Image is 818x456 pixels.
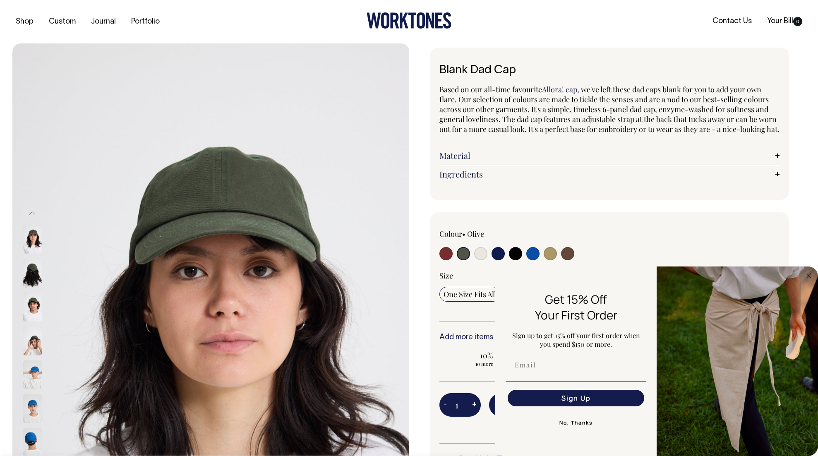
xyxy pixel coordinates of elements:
[439,84,542,94] span: Based on our all-time favourite
[542,84,577,94] a: Allora! cap
[46,15,79,29] a: Custom
[444,360,545,367] span: 10 more to apply
[489,422,780,432] span: Spend AUD350 more to get FREE SHIPPING
[506,415,646,431] button: No, Thanks
[495,266,818,456] div: FLYOUT Form
[462,229,465,239] span: •
[793,17,802,26] span: 0
[467,229,484,239] label: Olive
[439,229,576,239] div: Colour
[657,266,818,456] img: 5e34ad8f-4f05-4173-92a8-ea475ee49ac9.jpeg
[804,271,814,281] button: Close dialog
[508,357,644,373] input: Email
[12,15,37,29] a: Shop
[508,390,644,406] button: Sign Up
[439,348,549,370] input: 10% OFF 10 more to apply
[489,393,780,416] button: Add to bill —AUD25.00
[23,326,42,355] img: olive
[128,15,163,29] a: Portfolio
[439,334,780,342] h6: Add more items to save
[444,289,496,299] span: One Size Fits All
[709,14,755,28] a: Contact Us
[439,271,780,281] div: Size
[439,169,780,179] a: Ingredients
[439,287,500,302] input: One Size Fits All
[23,394,42,423] img: worker-blue
[439,64,780,77] h1: Blank Dad Cap
[512,331,640,348] span: Sign up to get 15% off your first order when you spend $150 or more.
[439,397,451,413] button: -
[468,397,481,413] button: +
[23,259,42,288] img: olive
[88,15,119,29] a: Journal
[444,350,545,360] span: 10% OFF
[764,14,806,28] a: Your Bill0
[23,225,42,254] img: olive
[26,204,38,222] button: Previous
[439,151,780,161] a: Material
[23,293,42,322] img: olive
[23,360,42,389] img: worker-blue
[439,84,780,134] span: , we've left these dad caps blank for you to add your own flare. Our selection of colours are mad...
[535,307,617,323] span: Your First Order
[545,291,607,307] span: Get 15% Off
